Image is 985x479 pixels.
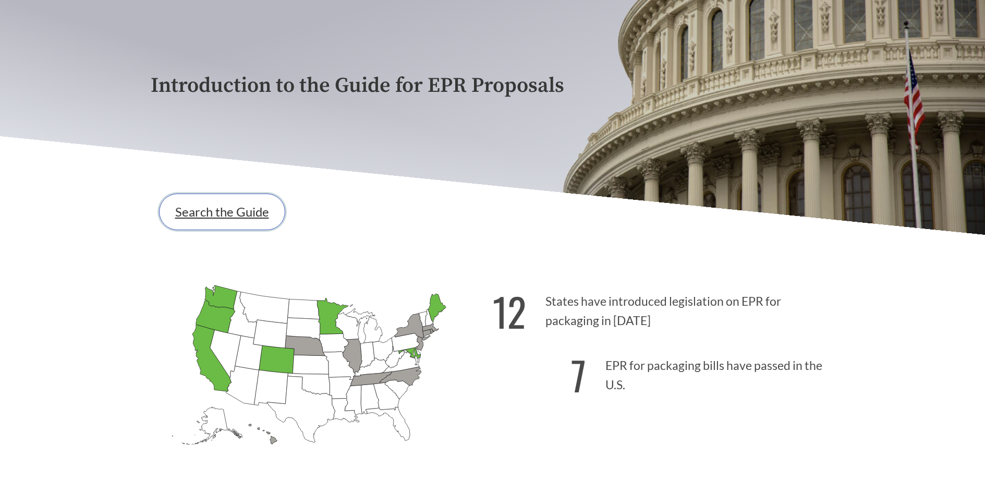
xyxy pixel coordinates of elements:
p: Introduction to the Guide for EPR Proposals [151,74,835,98]
strong: 7 [571,346,586,404]
a: Search the Guide [159,194,285,230]
p: States have introduced legislation on EPR for packaging in [DATE] [493,276,835,340]
strong: 12 [493,282,526,340]
p: EPR for packaging bills have passed in the U.S. [493,340,835,404]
